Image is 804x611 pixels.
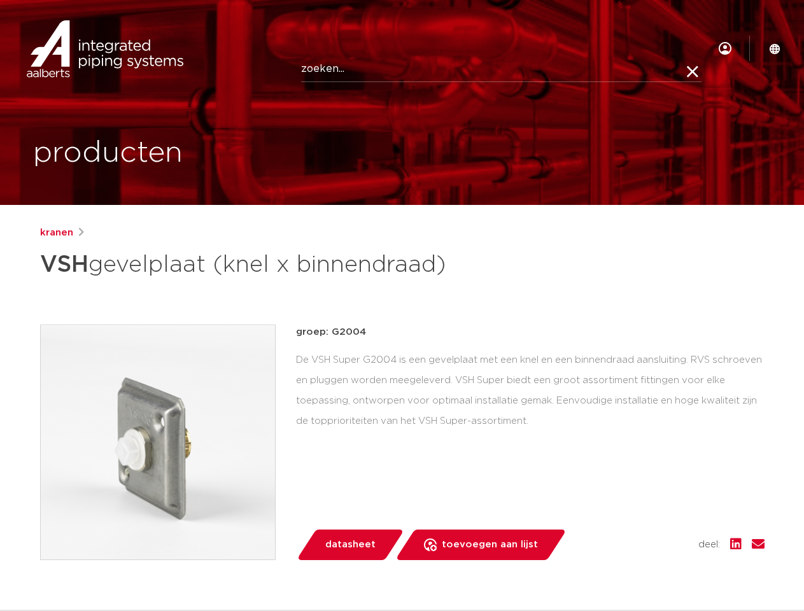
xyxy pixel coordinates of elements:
[296,350,765,431] div: De VSH Super G2004 is een gevelplaat met een knel en een binnendraad aansluiting. RVS schroeven e...
[301,57,702,82] input: zoeken...
[698,537,720,552] span: deel:
[325,535,376,555] span: datasheet
[41,325,275,559] img: Product Image for VSH gevelplaat (knel x binnendraad)
[296,530,404,560] a: datasheet
[40,253,88,276] strong: VSH
[442,535,538,555] span: toevoegen aan lijst
[33,133,183,174] h1: producten
[40,225,73,241] a: kranen
[296,325,765,340] p: groep: G2004
[40,246,518,284] h1: gevelplaat (knel x binnendraad)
